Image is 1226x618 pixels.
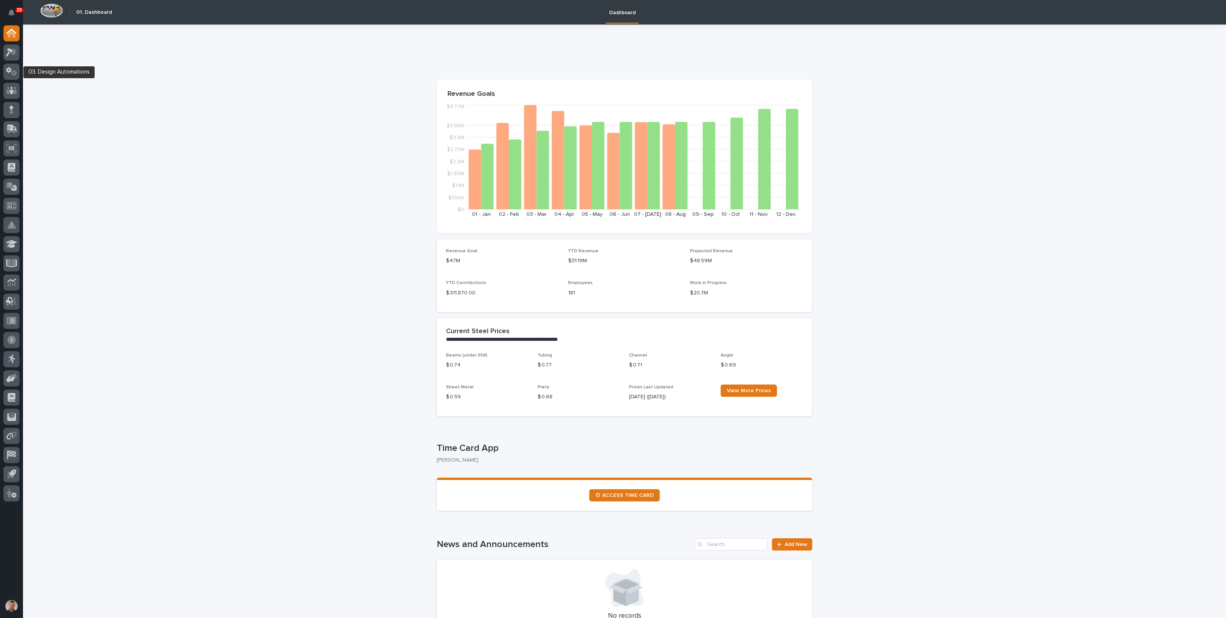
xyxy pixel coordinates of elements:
[452,183,464,188] tspan: $1.1M
[538,393,620,401] p: $ 0.68
[695,538,767,551] input: Search
[582,212,603,217] text: 05 - May
[538,385,549,390] span: Plate
[589,489,660,501] a: ⏲ ACCESS TIME CARD
[629,353,647,358] span: Channel
[446,327,510,336] h2: Current Steel Prices
[629,393,711,401] p: [DATE] ([DATE])
[629,385,673,390] span: Prices Last Updated
[17,7,22,13] p: 20
[727,388,771,393] span: View More Prices
[449,159,464,164] tspan: $2.2M
[568,281,593,285] span: Employees
[526,212,547,217] text: 03 - Mar
[3,598,20,614] button: users-avatar
[446,353,487,358] span: Beams (under 55#)
[785,542,807,547] span: Add New
[629,361,711,369] p: $ 0.71
[40,3,63,18] img: Workspace Logo
[692,212,714,217] text: 09 - Sep
[721,212,740,217] text: 10 - Oct
[776,212,796,217] text: 12 - Dec
[447,90,801,99] p: Revenue Goals
[437,443,809,454] p: Time Card App
[472,212,491,217] text: 01 - Jan
[595,493,654,498] span: ⏲ ACCESS TIME CARD
[634,212,661,217] text: 07 - [DATE]
[446,385,474,390] span: Sheet Metal
[610,212,630,217] text: 06 - Jun
[690,257,803,265] p: $48.59M
[447,171,464,176] tspan: $1.65M
[446,104,464,109] tspan: $4.77M
[749,212,768,217] text: 11 - Nov
[446,249,477,253] span: Revenue Goal
[568,289,681,297] p: 181
[3,5,20,21] button: Notifications
[446,289,559,297] p: $ 311,870.00
[690,289,803,297] p: $20.7M
[449,135,464,140] tspan: $3.3M
[665,212,686,217] text: 08 - Aug
[446,393,528,401] p: $ 0.59
[568,249,598,253] span: YTD Revenue
[446,361,528,369] p: $ 0.74
[437,539,692,550] h1: News and Announcements
[446,123,464,128] tspan: $3.85M
[772,538,812,551] a: Add New
[446,257,559,265] p: $47M
[721,353,733,358] span: Angle
[721,385,777,397] a: View More Prices
[721,361,803,369] p: $ 0.69
[554,212,574,217] text: 04 - Apr
[76,9,112,16] h2: 01. Dashboard
[457,207,464,212] tspan: $0
[437,457,806,463] p: [PERSON_NAME]
[690,249,733,253] span: Projected Revenue
[446,281,486,285] span: YTD Contributions
[10,9,20,21] div: Notifications20
[448,195,464,200] tspan: $550K
[499,212,519,217] text: 02 - Feb
[690,281,727,285] span: Work in Progress
[447,147,464,152] tspan: $2.75M
[568,257,681,265] p: $31.19M
[538,361,620,369] p: $ 0.77
[538,353,552,358] span: Tubing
